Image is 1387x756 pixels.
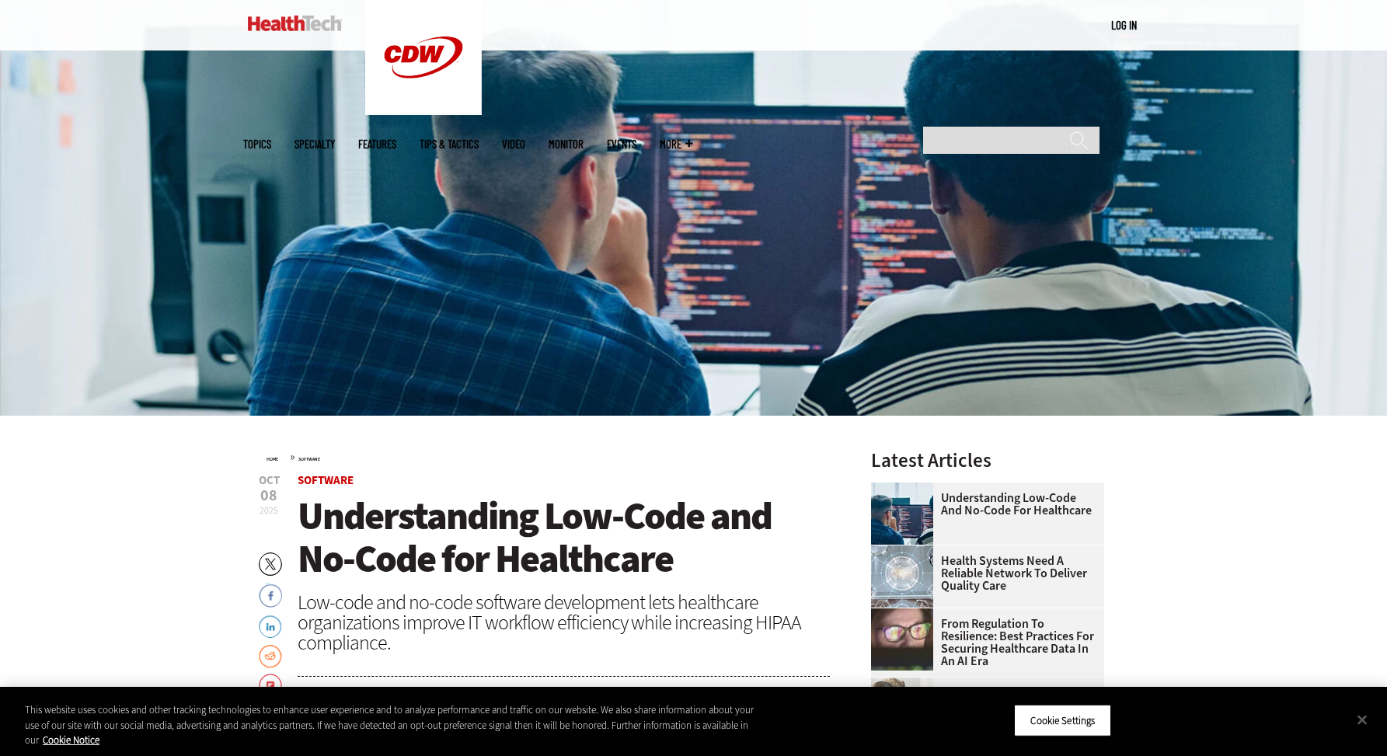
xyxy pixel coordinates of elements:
[607,138,636,150] a: Events
[25,702,763,748] div: This website uses cookies and other tracking technologies to enhance user experience and to analy...
[259,475,280,486] span: Oct
[298,472,354,488] a: Software
[871,678,941,690] a: medical researchers look at data on desktop monitor
[871,545,941,558] a: Healthcare networking
[298,490,772,584] span: Understanding Low-Code and No-Code for Healthcare
[365,103,482,119] a: CDW
[871,608,933,671] img: woman wearing glasses looking at healthcare data on screen
[259,488,280,503] span: 08
[243,138,271,150] span: Topics
[871,483,941,495] a: Coworkers coding
[1111,18,1137,32] a: Log in
[871,451,1104,470] h3: Latest Articles
[871,608,941,621] a: woman wearing glasses looking at healthcare data on screen
[267,456,278,462] a: Home
[1111,17,1137,33] div: User menu
[298,456,320,462] a: Software
[871,483,933,545] img: Coworkers coding
[248,16,342,31] img: Home
[358,138,396,150] a: Features
[871,678,933,740] img: medical researchers look at data on desktop monitor
[660,138,692,150] span: More
[871,555,1095,592] a: Health Systems Need a Reliable Network To Deliver Quality Care
[871,545,933,608] img: Healthcare networking
[549,138,584,150] a: MonITor
[298,592,831,653] div: Low-code and no-code software development lets healthcare organizations improve IT workflow effic...
[260,504,278,517] span: 2025
[502,138,525,150] a: Video
[420,138,479,150] a: Tips & Tactics
[267,451,831,463] div: »
[43,733,99,747] a: More information about your privacy
[1014,704,1111,737] button: Cookie Settings
[871,618,1095,667] a: From Regulation to Resilience: Best Practices for Securing Healthcare Data in an AI Era
[1345,702,1379,737] button: Close
[871,492,1095,517] a: Understanding Low-Code and No-Code for Healthcare
[294,138,335,150] span: Specialty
